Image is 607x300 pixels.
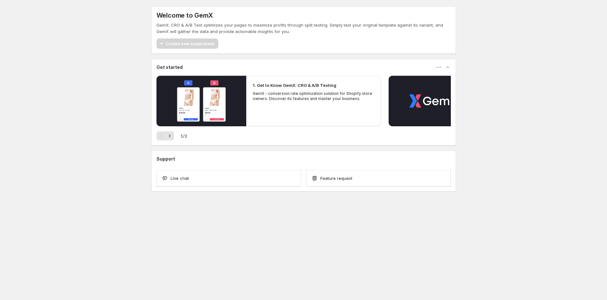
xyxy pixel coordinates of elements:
[156,156,175,162] h3: Support
[156,12,213,19] h5: Welcome to GemX
[156,22,451,35] p: GemX: CRO & A/B Test optimizes your pages to maximize profits through split testing. Simply test ...
[320,175,352,181] span: Feature request
[171,175,189,181] span: Live chat
[156,64,183,71] h3: Get started
[181,133,187,139] span: 1 / 2
[253,91,375,101] p: GemX - conversion rate optimization solution for Shopify store owners. Discover its features and ...
[253,82,336,88] h2: 1. Get to Know GemX: CRO & A/B Testing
